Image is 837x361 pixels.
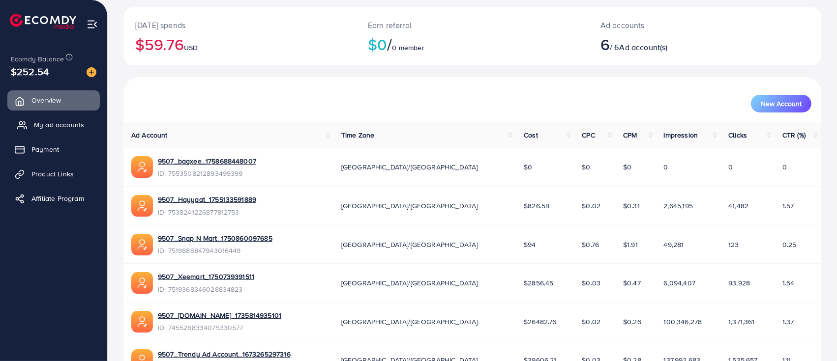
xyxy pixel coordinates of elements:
a: Overview [7,90,100,110]
button: New Account [751,95,811,112]
span: 0.25 [782,240,797,250]
span: CPM [623,130,637,140]
span: Clicks [728,130,747,140]
span: $26482.76 [524,317,556,327]
span: $252.54 [11,64,49,79]
span: [GEOGRAPHIC_DATA]/[GEOGRAPHIC_DATA] [341,317,478,327]
span: [GEOGRAPHIC_DATA]/[GEOGRAPHIC_DATA] [341,162,478,172]
span: My ad accounts [34,120,84,130]
a: 9507_[DOMAIN_NAME]_1735814935101 [158,310,281,320]
span: $0.26 [623,317,641,327]
span: ID: 7519886847943016449 [158,246,272,255]
span: 49,281 [664,240,684,250]
span: $94 [524,240,536,250]
span: $0 [582,162,590,172]
span: 6 [600,33,610,56]
span: $0.47 [623,278,641,288]
img: ic-ads-acc.e4c84228.svg [131,272,153,294]
span: 6,094,407 [664,278,695,288]
h2: $59.76 [135,35,344,54]
span: $0 [623,162,631,172]
span: [GEOGRAPHIC_DATA]/[GEOGRAPHIC_DATA] [341,240,478,250]
img: ic-ads-acc.e4c84228.svg [131,234,153,255]
a: 9507_Hayyaat_1755133591889 [158,194,256,204]
span: / [387,33,392,56]
span: 1.37 [782,317,794,327]
h2: / 6 [600,35,751,54]
span: ID: 7519368346028834823 [158,284,254,294]
span: Payment [31,144,59,154]
span: $0 [524,162,532,172]
span: Ecomdy Balance [11,54,64,64]
span: 1.54 [782,278,795,288]
span: $0.76 [582,240,599,250]
span: $1.91 [623,240,638,250]
img: menu [87,19,98,30]
a: 9507_Xeemart_1750739391511 [158,272,254,281]
p: Ad accounts [600,19,751,31]
span: ID: 7538241226877812753 [158,207,256,217]
span: Time Zone [341,130,374,140]
img: ic-ads-acc.e4c84228.svg [131,195,153,217]
span: [GEOGRAPHIC_DATA]/[GEOGRAPHIC_DATA] [341,278,478,288]
span: $826.59 [524,201,549,211]
span: Cost [524,130,538,140]
img: ic-ads-acc.e4c84228.svg [131,311,153,333]
span: 0 [728,162,733,172]
span: 93,928 [728,278,750,288]
span: Overview [31,95,61,105]
span: ID: 7455268334075330577 [158,323,281,333]
span: 0 member [392,43,424,53]
a: Affiliate Program [7,189,100,208]
span: $0.02 [582,201,600,211]
a: Product Links [7,164,100,184]
span: $0.02 [582,317,600,327]
span: 41,482 [728,201,748,211]
img: logo [10,14,76,29]
img: image [87,67,96,77]
a: 9507_bagxee_1758688448007 [158,156,256,166]
span: $0.31 [623,201,640,211]
a: 9507_Trendy Ad Account_1673265297316 [158,349,291,359]
span: Impression [664,130,698,140]
span: Affiliate Program [31,194,84,203]
span: CTR (%) [782,130,806,140]
span: ID: 7553508212893499399 [158,168,256,178]
p: [DATE] spends [135,19,344,31]
span: $2856.45 [524,278,553,288]
span: 1.57 [782,201,794,211]
h2: $0 [368,35,577,54]
span: USD [184,43,198,53]
span: 2,645,195 [664,201,693,211]
a: Payment [7,139,100,159]
span: $0.03 [582,278,600,288]
span: [GEOGRAPHIC_DATA]/[GEOGRAPHIC_DATA] [341,201,478,211]
a: 9507_Snap N Mart_1750860097685 [158,233,272,243]
span: Product Links [31,169,74,179]
span: 0 [664,162,668,172]
iframe: Chat [795,317,830,354]
span: 100,346,278 [664,317,702,327]
p: Earn referral [368,19,577,31]
span: Ad Account [131,130,168,140]
span: 0 [782,162,787,172]
img: ic-ads-acc.e4c84228.svg [131,156,153,178]
span: New Account [761,100,802,107]
span: Ad account(s) [620,42,668,53]
span: 123 [728,240,739,250]
span: CPC [582,130,595,140]
a: My ad accounts [7,115,100,135]
span: 1,371,361 [728,317,754,327]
